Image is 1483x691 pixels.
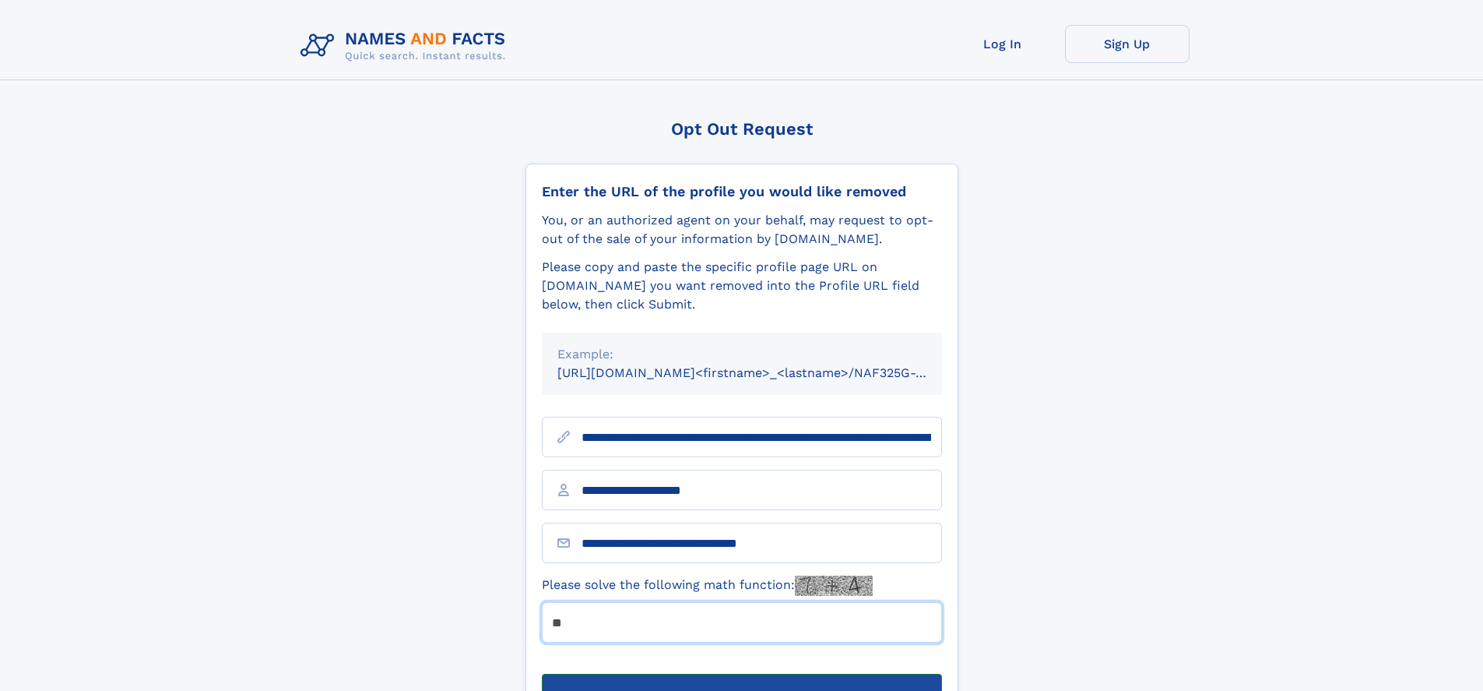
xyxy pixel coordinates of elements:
[557,345,926,364] div: Example:
[542,211,942,249] div: You, or an authorized agent on your behalf, may request to opt-out of the sale of your informatio...
[525,119,958,139] div: Opt Out Request
[940,25,1065,63] a: Log In
[1065,25,1190,63] a: Sign Up
[294,25,518,67] img: Logo Names and Facts
[542,183,942,200] div: Enter the URL of the profile you would like removed
[542,258,942,314] div: Please copy and paste the specific profile page URL on [DOMAIN_NAME] you want removed into the Pr...
[542,576,873,596] label: Please solve the following math function:
[557,365,972,380] small: [URL][DOMAIN_NAME]<firstname>_<lastname>/NAF325G-xxxxxxxx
